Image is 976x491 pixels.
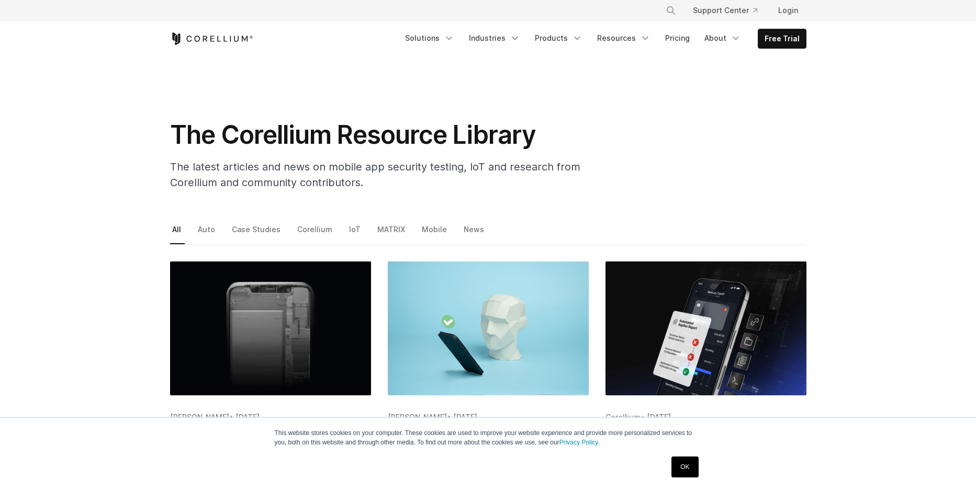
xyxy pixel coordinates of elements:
[529,29,589,48] a: Products
[653,1,806,20] div: Navigation Menu
[235,413,260,421] span: [DATE]
[647,413,671,421] span: [DATE]
[347,222,364,244] a: IoT
[230,222,284,244] a: Case Studies
[170,119,589,151] h1: The Corellium Resource Library
[170,413,229,421] span: [PERSON_NAME]
[399,29,461,48] a: Solutions
[196,222,219,244] a: Auto
[388,412,589,423] div: •
[295,222,336,244] a: Corellium
[375,222,409,244] a: MATRIX
[605,412,806,423] div: •
[170,261,371,395] img: OWASP Mobile Security Testing: How Virtual Devices Catch What Top 10 Checks Miss
[770,1,806,20] a: Login
[591,29,657,48] a: Resources
[698,29,747,48] a: About
[659,29,696,48] a: Pricing
[170,32,253,45] a: Corellium Home
[661,1,680,20] button: Search
[420,222,451,244] a: Mobile
[388,261,589,395] img: Complete Guide: The Ins and Outs of Automated Mobile Application Security Testing
[453,413,477,421] span: [DATE]
[170,161,580,189] span: The latest articles and news on mobile app security testing, IoT and research from Corellium and ...
[170,222,185,244] a: All
[559,439,600,446] a: Privacy Policy.
[671,456,698,477] a: OK
[463,29,526,48] a: Industries
[758,29,806,48] a: Free Trial
[462,222,488,244] a: News
[685,1,766,20] a: Support Center
[388,413,447,421] span: [PERSON_NAME]
[605,261,806,395] img: Corellium MATRIX: Automated MAST Testing for Mobile Security
[275,428,702,447] p: This website stores cookies on your computer. These cookies are used to improve your website expe...
[605,413,641,421] span: Corellium
[170,412,371,423] div: •
[399,29,806,49] div: Navigation Menu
